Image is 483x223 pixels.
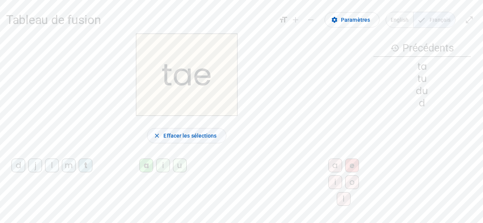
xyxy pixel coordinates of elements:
mat-button-toggle-group: Language selection [386,12,456,28]
div: ta [373,62,471,71]
button: Paramètres [325,12,380,27]
div: j [28,159,42,172]
div: t [79,159,92,172]
div: du [373,87,471,96]
button: Entrer en plein écran [462,12,477,27]
button: Augmenter la taille de la police [288,12,303,27]
mat-icon: close [153,132,160,139]
span: Français [414,12,455,27]
h3: Précédents [373,40,471,57]
mat-icon: remove [306,15,315,24]
div: u [173,159,187,172]
span: English [386,12,413,27]
span: Paramètres [341,15,370,24]
div: i [328,175,342,189]
div: d [11,159,25,172]
div: a [139,159,153,172]
h2: tae [136,34,237,116]
button: Effacer les sélections [147,128,226,143]
div: l [337,192,351,206]
div: e [345,159,359,172]
button: Diminuer la taille de la police [303,12,318,27]
mat-icon: add [291,15,300,24]
div: a [328,159,342,172]
div: l [45,159,59,172]
span: Effacer les sélections [163,131,216,140]
h1: Tableau de fusion [6,8,273,32]
mat-icon: settings [331,16,338,23]
div: i [156,159,170,172]
div: tu [373,74,471,83]
div: m [62,159,76,172]
mat-icon: history [390,43,399,53]
div: d [373,99,471,108]
mat-icon: format_size [279,15,288,24]
mat-icon: open_in_full [465,15,474,24]
div: o [345,175,359,189]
